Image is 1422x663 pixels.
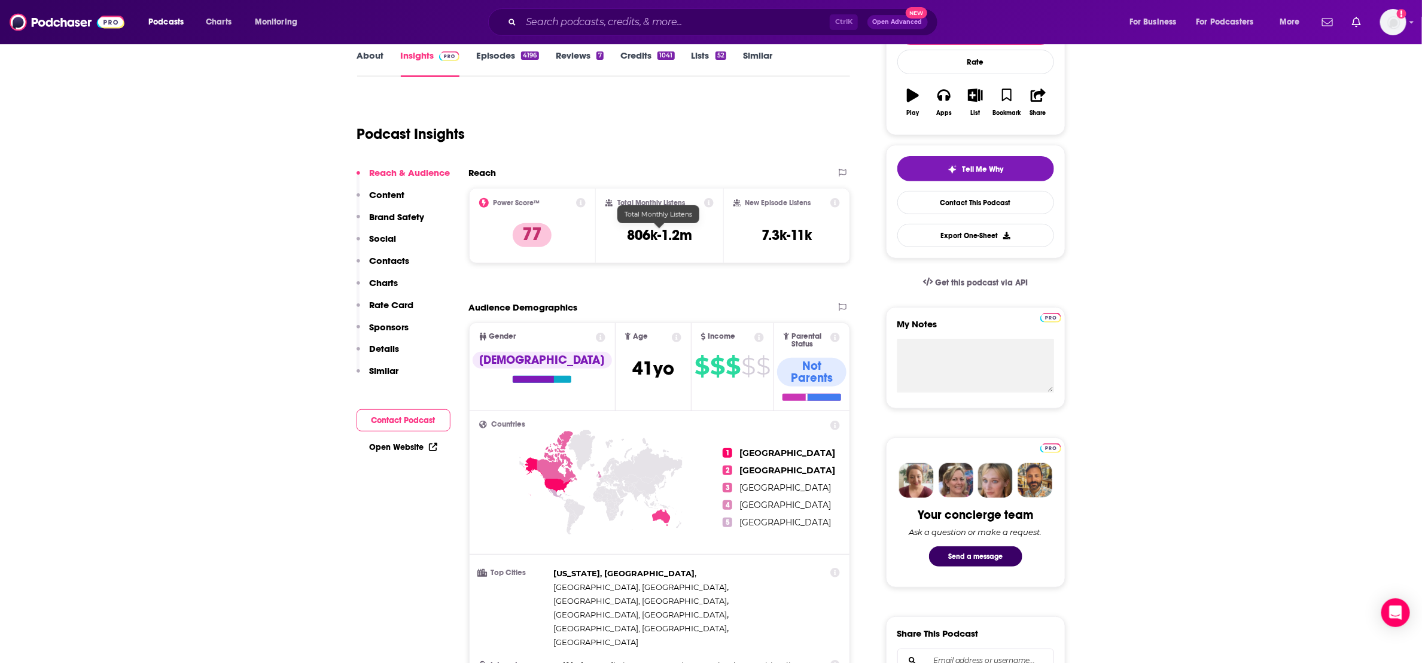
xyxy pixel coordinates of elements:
button: Contact Podcast [357,409,450,431]
button: Content [357,189,405,211]
div: 1041 [657,51,674,60]
a: Charts [198,13,239,32]
span: [US_STATE], [GEOGRAPHIC_DATA] [554,568,695,578]
span: Total Monthly Listens [625,210,692,218]
div: Share [1030,110,1046,117]
label: My Notes [897,318,1054,339]
span: $ [741,357,755,376]
h2: New Episode Listens [745,199,811,207]
button: Contacts [357,255,410,277]
button: Export One-Sheet [897,224,1054,247]
span: [GEOGRAPHIC_DATA], [GEOGRAPHIC_DATA] [554,610,727,619]
h3: Share This Podcast [897,628,979,639]
p: Details [370,343,400,354]
span: [GEOGRAPHIC_DATA] [739,517,831,528]
button: Share [1022,81,1053,124]
button: Show profile menu [1380,9,1406,35]
span: Countries [492,421,526,428]
a: Pro website [1040,311,1061,323]
button: Send a message [929,546,1022,567]
span: Income [708,333,736,340]
button: tell me why sparkleTell Me Why [897,156,1054,181]
div: Ask a question or make a request. [909,527,1042,537]
span: , [554,594,729,608]
img: User Profile [1380,9,1406,35]
button: Bookmark [991,81,1022,124]
span: [GEOGRAPHIC_DATA] [739,500,831,510]
button: Similar [357,365,399,387]
img: Podchaser - Follow, Share and Rate Podcasts [10,11,124,34]
div: Apps [936,110,952,117]
div: [DEMOGRAPHIC_DATA] [473,352,612,369]
span: 3 [723,483,732,492]
button: List [960,81,991,124]
input: Search podcasts, credits, & more... [521,13,830,32]
h2: Total Monthly Listens [617,199,685,207]
button: open menu [140,13,199,32]
span: For Podcasters [1196,14,1254,31]
div: Not Parents [777,358,847,387]
div: Play [906,110,919,117]
p: Social [370,233,397,244]
span: [GEOGRAPHIC_DATA], [GEOGRAPHIC_DATA] [554,582,727,592]
span: 4 [723,500,732,510]
span: [GEOGRAPHIC_DATA], [GEOGRAPHIC_DATA] [554,596,727,606]
p: Sponsors [370,321,409,333]
span: [GEOGRAPHIC_DATA], [GEOGRAPHIC_DATA] [554,624,727,633]
a: Open Website [370,442,437,452]
img: tell me why sparkle [948,165,957,174]
p: 77 [513,223,552,247]
span: $ [710,357,724,376]
span: $ [695,357,709,376]
a: Reviews7 [556,50,604,77]
span: Monitoring [255,14,297,31]
h1: Podcast Insights [357,125,465,143]
span: Age [633,333,648,340]
button: Brand Safety [357,211,425,233]
div: 4196 [521,51,538,60]
span: Parental Status [791,333,829,348]
button: Play [897,81,928,124]
span: Get this podcast via API [935,278,1028,288]
span: Podcasts [148,14,184,31]
h2: Power Score™ [494,199,540,207]
img: Barbara Profile [939,463,973,498]
span: 5 [723,518,732,527]
span: , [554,567,697,580]
span: [GEOGRAPHIC_DATA] [554,637,639,647]
p: Rate Card [370,299,414,311]
a: Contact This Podcast [897,191,1054,214]
span: [GEOGRAPHIC_DATA] [739,465,835,476]
a: Pro website [1040,442,1061,453]
a: Episodes4196 [476,50,538,77]
img: Sydney Profile [899,463,934,498]
button: open menu [1189,13,1271,32]
img: Jon Profile [1018,463,1052,498]
button: Rate Card [357,299,414,321]
span: Charts [206,14,232,31]
span: $ [756,357,770,376]
p: Brand Safety [370,211,425,223]
span: 1 [723,448,732,458]
img: Jules Profile [978,463,1013,498]
h3: 7.3k-11k [762,226,812,244]
a: Lists52 [692,50,726,77]
img: Podchaser Pro [1040,313,1061,323]
button: Sponsors [357,321,409,343]
p: Similar [370,365,399,376]
button: Open AdvancedNew [867,15,928,29]
span: 2 [723,466,732,475]
button: Details [357,343,400,365]
div: 7 [596,51,604,60]
h3: Top Cities [479,569,549,577]
h2: Reach [469,167,497,178]
span: Open Advanced [873,19,922,25]
div: List [971,110,981,117]
div: 52 [715,51,726,60]
p: Contacts [370,255,410,266]
a: Get this podcast via API [914,268,1038,297]
span: 41 yo [632,357,674,380]
a: Credits1041 [620,50,674,77]
span: More [1280,14,1300,31]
